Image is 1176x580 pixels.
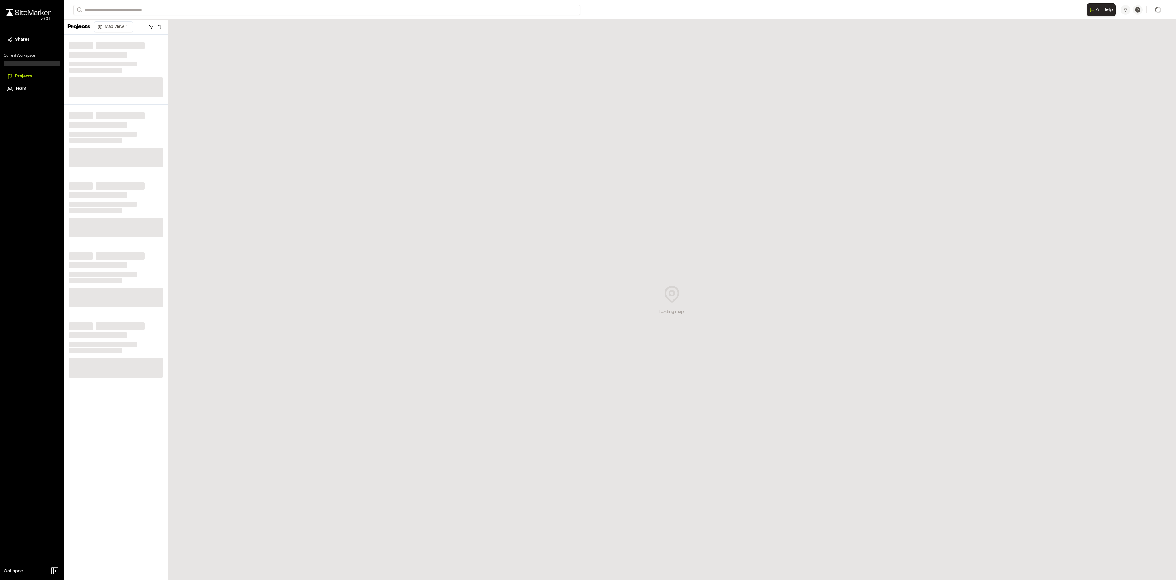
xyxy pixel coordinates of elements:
img: rebrand.png [6,9,51,16]
a: Shares [7,36,56,43]
span: Team [15,85,26,92]
button: Open AI Assistant [1087,3,1116,16]
a: Projects [7,73,56,80]
a: Team [7,85,56,92]
p: Projects [67,23,90,31]
p: Current Workspace [4,53,60,58]
span: AI Help [1096,6,1113,13]
button: Search [73,5,85,15]
span: Shares [15,36,29,43]
div: Open AI Assistant [1087,3,1118,16]
span: Projects [15,73,32,80]
div: Loading map... [659,309,685,315]
span: Collapse [4,567,23,575]
div: Oh geez...please don't... [6,16,51,22]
